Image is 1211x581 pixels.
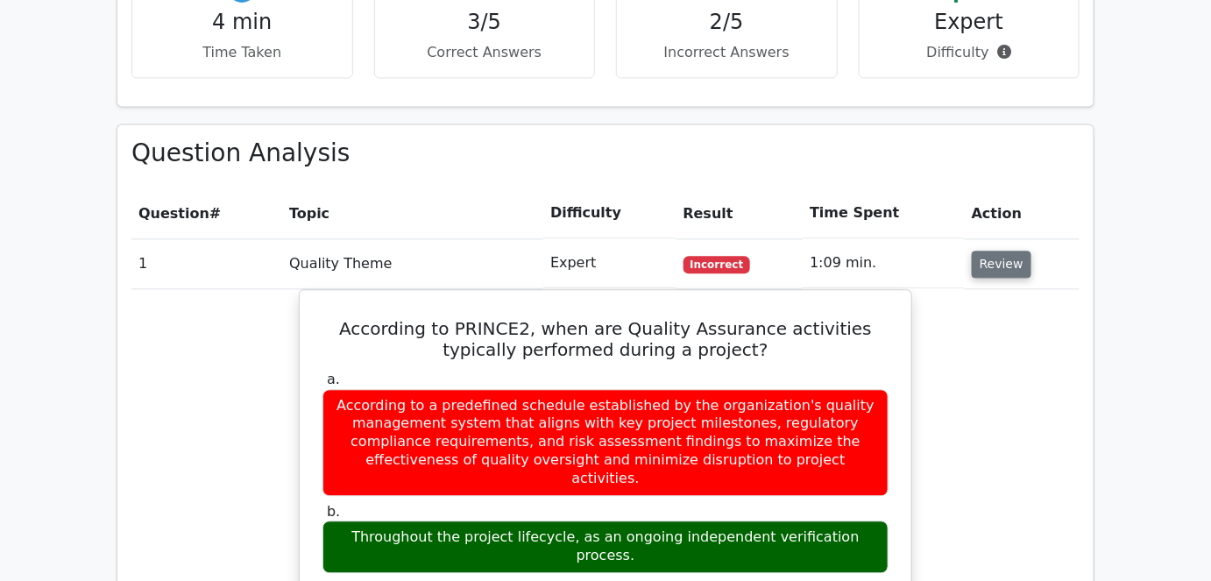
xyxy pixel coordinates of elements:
[676,188,804,238] th: Result
[131,238,282,288] td: 1
[282,238,543,288] td: Quality Theme
[972,251,1031,278] button: Review
[631,10,823,35] h4: 2/5
[543,238,676,288] td: Expert
[146,42,338,63] p: Time Taken
[322,389,889,496] div: According to a predefined schedule established by the organization's quality management system th...
[131,138,1080,168] h3: Question Analysis
[874,10,1066,35] h4: Expert
[131,188,282,238] th: #
[282,188,543,238] th: Topic
[327,503,340,520] span: b.
[389,42,581,63] p: Correct Answers
[389,10,581,35] h4: 3/5
[322,521,889,573] div: Throughout the project lifecycle, as an ongoing independent verification process.
[803,188,965,238] th: Time Spent
[631,42,823,63] p: Incorrect Answers
[874,42,1066,63] p: Difficulty
[803,238,965,288] td: 1:09 min.
[138,205,209,222] span: Question
[683,256,751,273] span: Incorrect
[321,318,890,360] h5: According to PRINCE2, when are Quality Assurance activities typically performed during a project?
[327,371,340,387] span: a.
[543,188,676,238] th: Difficulty
[146,10,338,35] h4: 4 min
[965,188,1080,238] th: Action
